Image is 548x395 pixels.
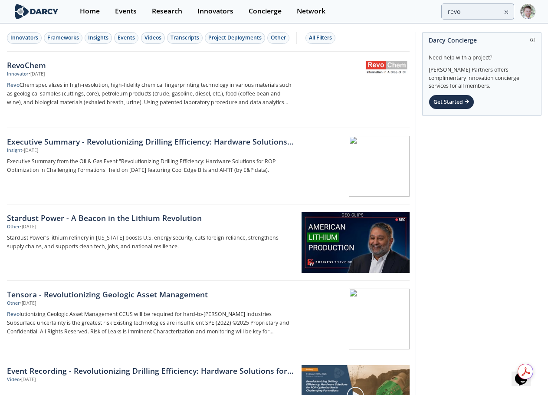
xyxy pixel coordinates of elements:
div: Other [7,224,20,230]
div: Need help with a project? [429,48,535,62]
div: Network [297,8,325,15]
a: Tensora - Revolutionizing Geologic Asset Management Other •[DATE] Revolutionizing Geologic Asset ... [7,281,410,357]
div: Darcy Concierge [429,33,535,48]
div: Get Started [429,95,474,109]
div: Research [152,8,182,15]
div: Frameworks [47,34,79,42]
div: Project Deployments [208,34,262,42]
button: Project Deployments [205,32,265,44]
div: • [DATE] [20,224,36,230]
div: [PERSON_NAME] Partners offers complimentary innovation concierge services for all members. [429,62,535,90]
div: Innovator [7,71,29,78]
a: Event Recording - Revolutionizing Drilling Efficiency: Hardware Solutions for ROP Optimization in... [7,365,295,376]
button: Videos [141,32,165,44]
iframe: chat widget [512,360,539,386]
a: RevoChem Innovator •[DATE] RevoChem specializes in high-resolution, high-fidelity chemical finger... [7,52,410,128]
div: Home [80,8,100,15]
div: Video [7,376,20,383]
div: Events [118,34,135,42]
strong: Revo [7,310,20,318]
img: logo-wide.svg [13,4,60,19]
div: • [DATE] [20,300,36,307]
div: Concierge [249,8,282,15]
div: Videos [144,34,161,42]
div: Innovators [197,8,233,15]
img: Profile [520,4,535,19]
div: Executive Summary - Revolutionizing Drilling Efficiency: Hardware Solutions for ROP Optimization ... [7,136,294,147]
p: Stardust Power's lithium refinery in [US_STATE] boosts U.S. energy security, cuts foreign relianc... [7,234,294,251]
div: All Filters [309,34,332,42]
button: Other [267,32,289,44]
div: Other [7,300,20,307]
button: Innovators [7,32,42,44]
div: Events [115,8,137,15]
div: Stardust Power - A Beacon in the Lithium Revolution [7,212,294,224]
input: Advanced Search [441,3,514,20]
p: Executive Summary from the Oil & Gas Event "Revolutionizing Drilling Efficiency: Hardware Solutio... [7,157,294,174]
a: Stardust Power - A Beacon in the Lithium Revolution Other •[DATE] Stardust Power's lithium refine... [7,204,410,281]
div: Innovators [10,34,38,42]
div: • [DATE] [22,147,38,154]
div: Tensora - Revolutionizing Geologic Asset Management [7,289,294,300]
div: Insight [7,147,22,154]
div: Insights [88,34,108,42]
div: Transcripts [171,34,199,42]
p: lutionizing Geologic Asset Management CCUS will be required for hard-to-[PERSON_NAME] industries ... [7,310,294,336]
div: • [DATE] [29,71,45,78]
button: Frameworks [44,32,82,44]
div: Other [271,34,286,42]
img: information.svg [530,38,535,43]
a: Executive Summary - Revolutionizing Drilling Efficiency: Hardware Solutions for ROP Optimization ... [7,128,410,204]
button: Transcripts [167,32,203,44]
p: Chem specializes in high-resolution, high-fidelity chemical fingerprinting technology in various ... [7,81,294,107]
div: RevoChem [7,59,294,71]
strong: Revo [7,81,20,89]
img: RevoChem [365,61,408,74]
div: • [DATE] [20,376,36,383]
button: All Filters [305,32,335,44]
button: Events [114,32,138,44]
button: Insights [85,32,112,44]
